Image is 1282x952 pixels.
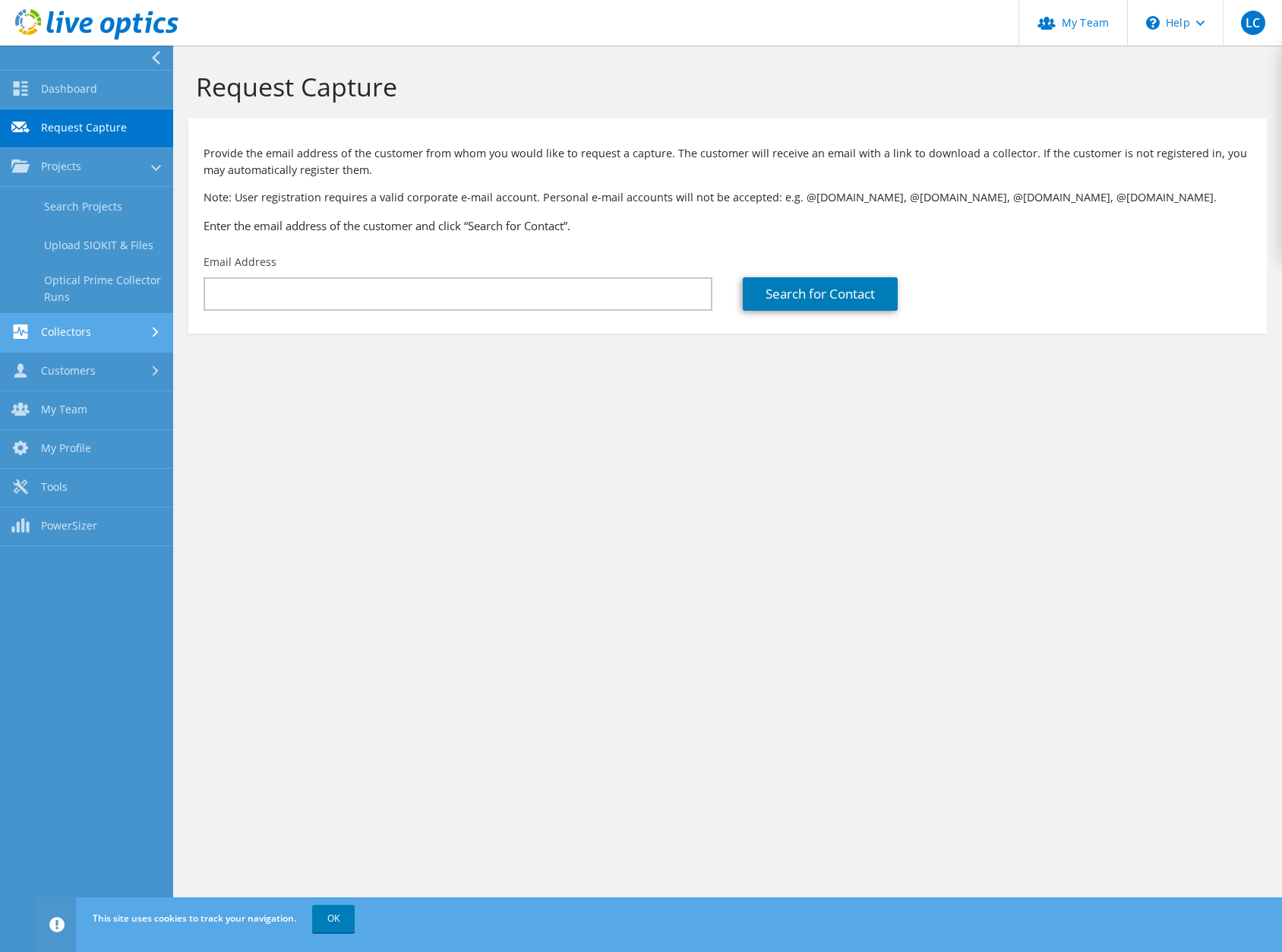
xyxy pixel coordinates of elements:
a: OK [312,905,355,932]
h1: Request Capture [196,71,1252,103]
a: Search for Contact [743,277,898,311]
p: Provide the email address of the customer from whom you would like to request a capture. The cust... [204,145,1252,179]
span: This site uses cookies to track your navigation. [93,912,296,925]
span: LC [1241,11,1265,35]
label: Email Address [204,255,276,270]
h3: Enter the email address of the customer and click “Search for Contact”. [204,217,1252,234]
p: Note: User registration requires a valid corporate e-mail account. Personal e-mail accounts will ... [204,189,1252,206]
svg: \n [1146,16,1160,30]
